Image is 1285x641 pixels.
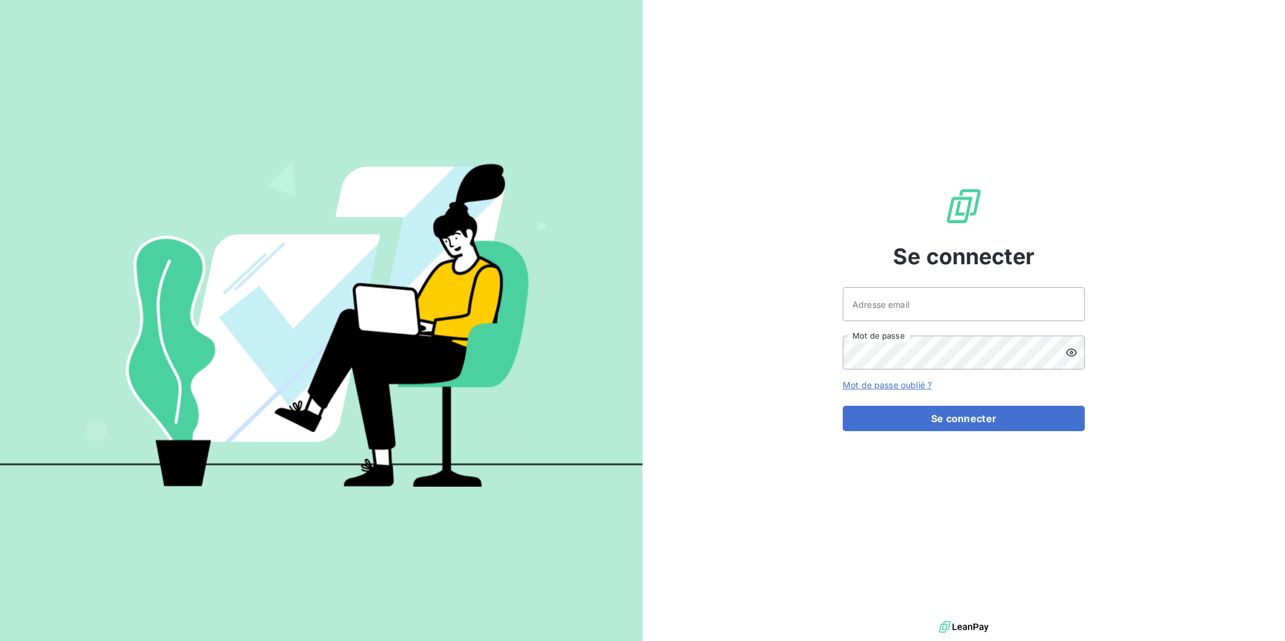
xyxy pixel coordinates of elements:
[939,618,989,636] img: logo
[843,406,1085,431] button: Se connecter
[843,380,932,390] a: Mot de passe oublié ?
[944,187,983,226] img: Logo LeanPay
[843,287,1085,321] input: placeholder
[893,240,1035,273] span: Se connecter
